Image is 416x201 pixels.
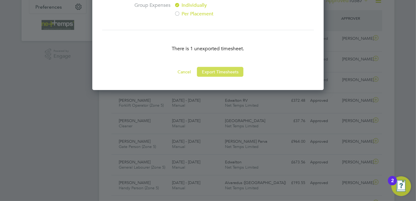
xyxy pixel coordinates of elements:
label: Group Expenses [124,2,170,18]
p: There is 1 unexported timesheet. [102,45,314,52]
button: Cancel [173,67,196,77]
label: Individually [174,2,277,9]
label: Per Placement [174,10,277,18]
button: Export Timesheets [197,67,243,77]
button: Open Resource Center, 2 new notifications [391,176,411,196]
div: 2 [391,181,394,189]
